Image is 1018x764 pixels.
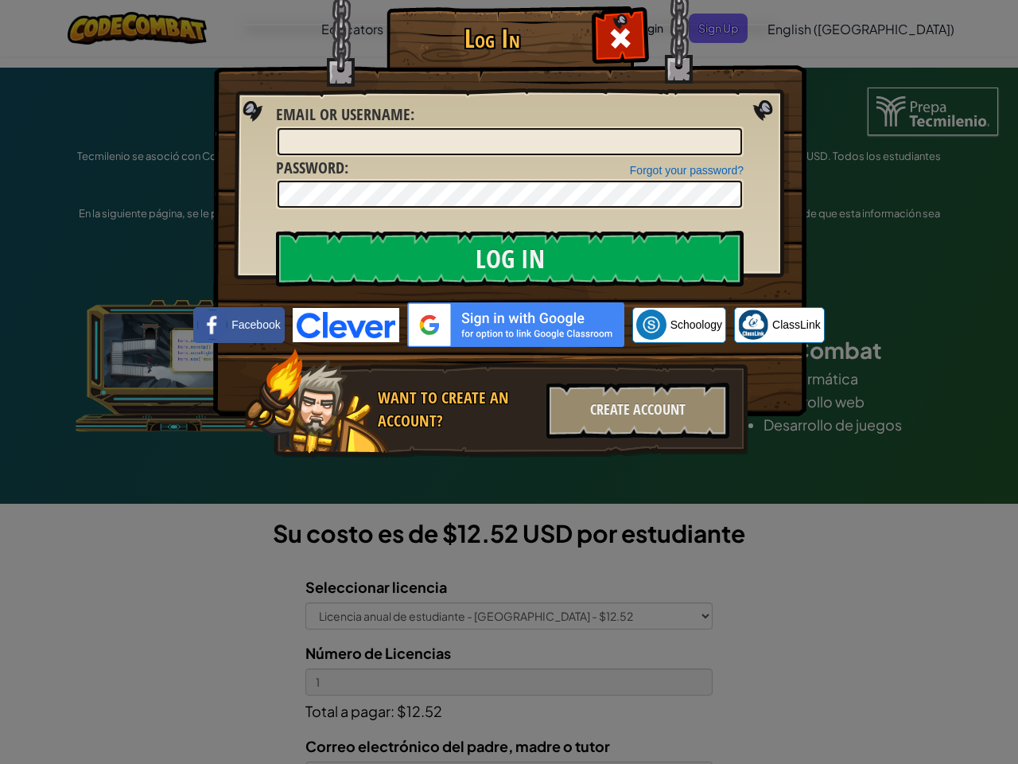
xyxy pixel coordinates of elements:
img: clever-logo-blue.png [293,308,399,342]
label: : [276,103,414,127]
div: Create Account [546,383,729,439]
span: Password [276,157,344,178]
label: : [276,157,348,180]
a: Forgot your password? [630,164,744,177]
img: schoology.png [636,310,666,340]
span: Schoology [670,317,722,333]
span: ClassLink [772,317,821,333]
img: classlink-logo-small.png [738,310,768,340]
span: Email or Username [276,103,410,125]
h1: Log In [390,25,593,53]
img: facebook_small.png [197,310,227,340]
input: Log In [276,231,744,286]
div: Want to create an account? [378,387,537,432]
span: Facebook [231,317,280,333]
img: gplus_sso_button2.svg [407,302,624,347]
